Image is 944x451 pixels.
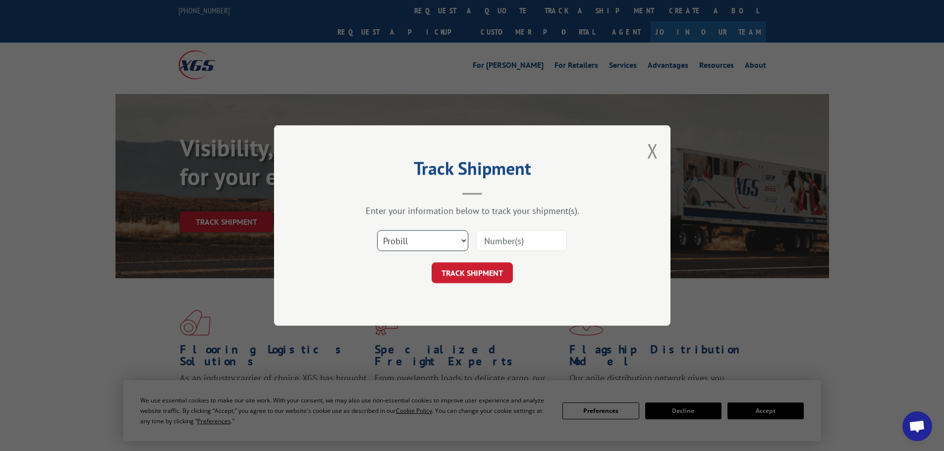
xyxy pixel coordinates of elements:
[902,411,932,441] div: Open chat
[324,161,621,180] h2: Track Shipment
[647,138,658,164] button: Close modal
[476,230,567,251] input: Number(s)
[324,205,621,216] div: Enter your information below to track your shipment(s).
[432,262,513,283] button: TRACK SHIPMENT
